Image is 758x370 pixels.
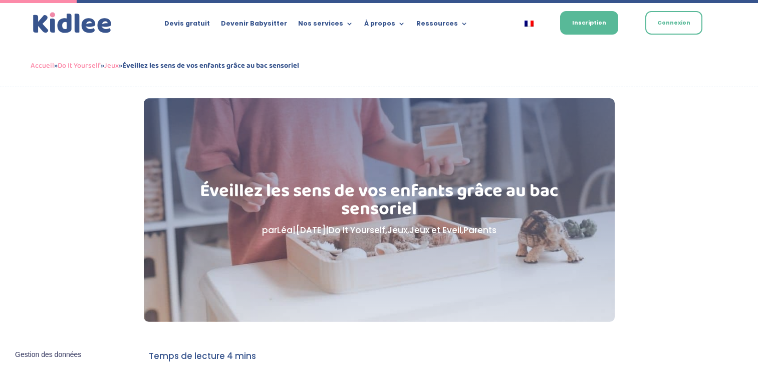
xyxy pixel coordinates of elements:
span: [DATE] [296,224,326,236]
span: Gestion des données [15,350,81,359]
a: Léa [277,224,293,236]
a: Jeux et Eveil [409,224,461,236]
h1: Éveillez les sens de vos enfants grâce au bac sensoriel [194,182,564,223]
a: Do It Yourself [329,224,385,236]
button: Gestion des données [9,344,87,365]
p: par | | , , , [194,223,564,238]
a: Jeux [387,224,407,236]
a: Parents [463,224,496,236]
